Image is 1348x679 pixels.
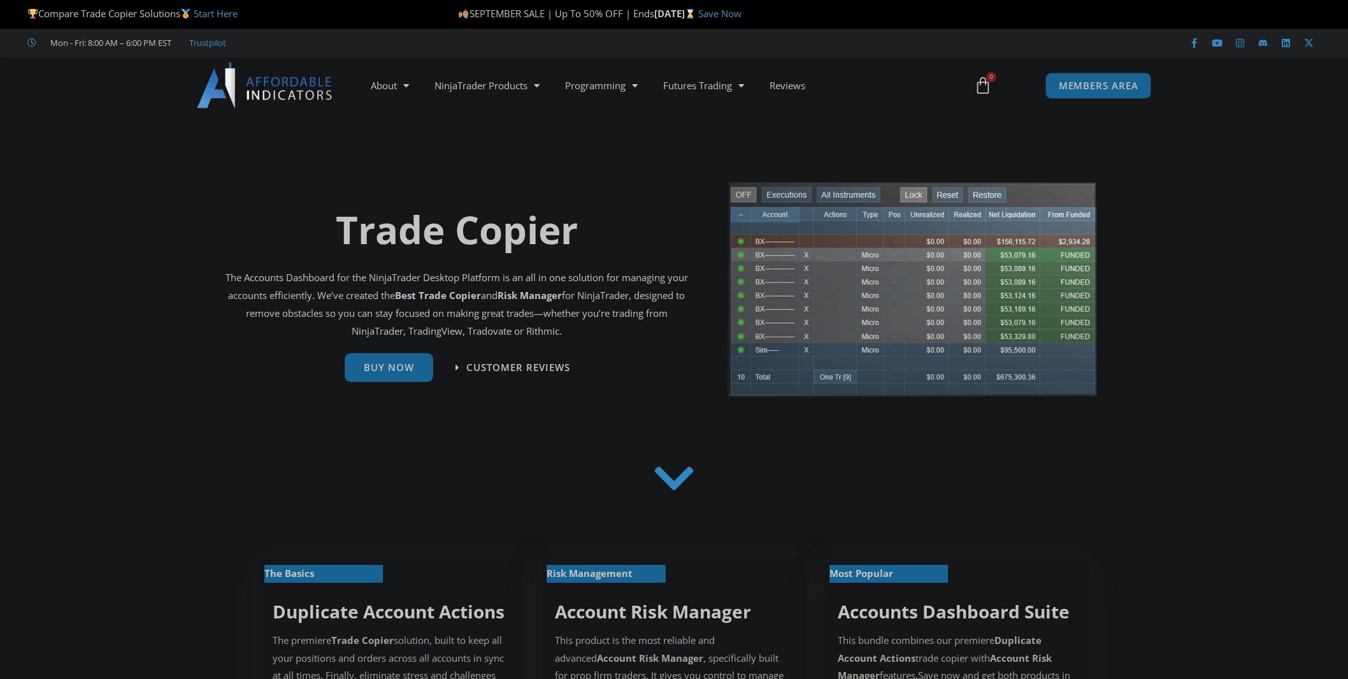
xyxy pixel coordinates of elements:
[358,71,959,100] nav: Menu
[466,363,570,372] span: Customer Reviews
[838,599,1070,624] a: Accounts Dashboard Suite
[455,363,570,372] a: Customer Reviews
[358,71,422,100] a: About
[225,269,688,340] p: The Accounts Dashboard for the NinjaTrader Desktop Platform is an all in one solution for managin...
[395,289,481,302] b: Best Trade Copier
[345,353,433,382] a: Buy Now
[197,62,334,108] img: LogoAI | Affordable Indicators – NinjaTrader
[1045,73,1152,99] a: MEMBERS AREA
[552,71,650,100] a: Programming
[650,71,757,100] a: Futures Trading
[273,599,505,624] a: Duplicate Account Actions
[685,9,695,18] img: ⌛
[1059,81,1138,91] span: MEMBERS AREA
[459,9,468,18] img: 🍂
[264,567,314,580] strong: The Basics
[829,567,893,580] strong: Most Popular
[597,652,703,664] strong: Account Risk Manager
[955,67,1011,104] a: 0
[27,7,238,20] span: Compare Trade Copier Solutions
[181,9,190,18] img: 🥇
[654,7,698,20] strong: [DATE]
[726,180,1098,408] img: tradecopier | Affordable Indicators – NinjaTrader
[458,7,654,20] span: SEPTEMBER SALE | Up To 50% OFF | Ends
[364,363,414,372] span: Buy Now
[189,35,226,50] a: Trustpilot
[757,71,818,100] a: Reviews
[838,634,1042,664] b: Duplicate Account Actions
[698,7,742,20] a: Save Now
[28,9,38,18] img: 🏆
[47,35,171,50] span: Mon - Fri: 8:00 AM – 6:00 PM EST
[225,203,688,256] h1: Trade Copier
[498,289,562,302] strong: Risk Manager
[194,7,238,20] a: Start Here
[555,599,751,624] a: Account Risk Manager
[331,634,394,646] strong: Trade Copier
[547,567,633,580] strong: Risk Management
[422,71,552,100] a: NinjaTrader Products
[986,72,996,82] span: 0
